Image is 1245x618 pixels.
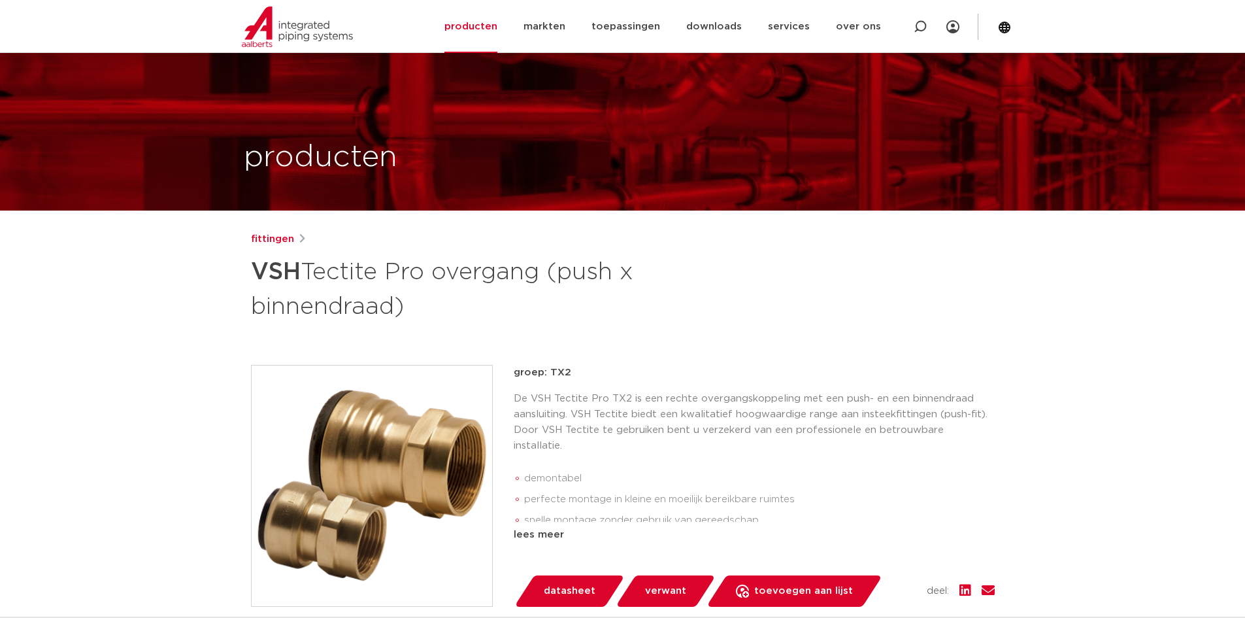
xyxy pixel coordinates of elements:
span: verwant [645,581,686,602]
li: demontabel [524,468,995,489]
a: verwant [615,575,716,607]
p: De VSH Tectite Pro TX2 is een rechte overgangskoppeling met een push- en een binnendraad aansluit... [514,391,995,454]
strong: VSH [251,260,301,284]
div: lees meer [514,527,995,543]
span: deel: [927,583,949,599]
a: fittingen [251,232,294,247]
li: snelle montage zonder gebruik van gereedschap [524,510,995,531]
span: datasheet [544,581,595,602]
p: groep: TX2 [514,365,995,381]
h1: producten [244,137,397,179]
li: perfecte montage in kleine en moeilijk bereikbare ruimtes [524,489,995,510]
a: datasheet [514,575,625,607]
img: Product Image for VSH Tectite Pro overgang (push x binnendraad) [252,366,492,606]
h1: Tectite Pro overgang (push x binnendraad) [251,252,742,323]
span: toevoegen aan lijst [754,581,853,602]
